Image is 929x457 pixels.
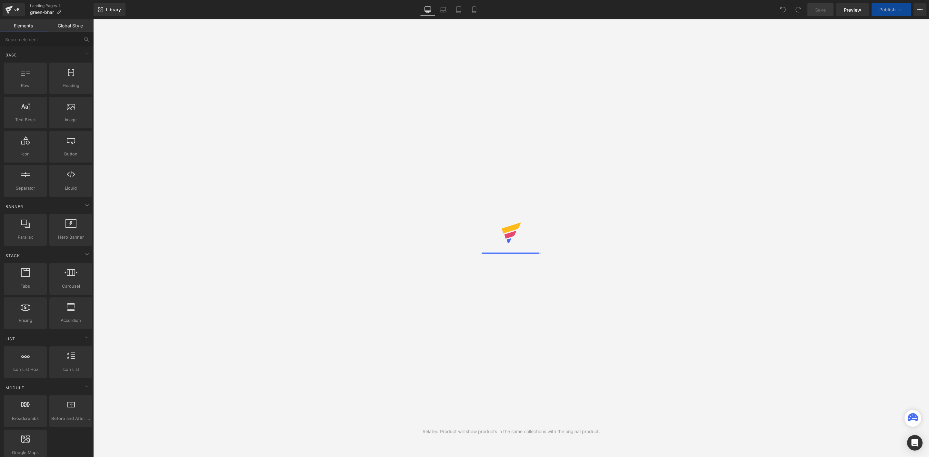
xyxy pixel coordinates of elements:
[47,19,94,32] a: Global Style
[872,3,911,16] button: Publish
[51,415,90,422] span: Before and After Images
[6,317,45,324] span: Pricing
[5,253,21,259] span: Stack
[466,3,482,16] a: Mobile
[435,3,451,16] a: Laptop
[51,317,90,324] span: Accordion
[51,283,90,290] span: Carousel
[106,7,121,13] span: Library
[30,10,54,15] span: green-bhar
[6,415,45,422] span: Breadcrumbs
[6,185,45,192] span: Separator
[3,3,25,16] a: v6
[13,5,21,14] div: v6
[914,3,926,16] button: More
[30,3,94,8] a: Landing Pages
[5,336,16,342] span: List
[51,185,90,192] span: Liquid
[907,435,923,451] div: Open Intercom Messenger
[879,7,895,12] span: Publish
[6,234,45,241] span: Parallax
[5,204,24,210] span: Banner
[836,3,869,16] a: Preview
[6,449,45,456] span: Google Maps
[776,3,789,16] button: Undo
[6,366,45,373] span: Icon List Hoz
[792,3,805,16] button: Redo
[51,82,90,89] span: Heading
[844,6,861,13] span: Preview
[51,234,90,241] span: Hero Banner
[451,3,466,16] a: Tablet
[5,385,25,391] span: Module
[6,283,45,290] span: Tabs
[94,3,125,16] a: New Library
[5,52,17,58] span: Base
[51,366,90,373] span: Icon List
[6,116,45,123] span: Text Block
[420,3,435,16] a: Desktop
[51,116,90,123] span: Image
[6,82,45,89] span: Row
[6,151,45,157] span: Icon
[815,6,826,13] span: Save
[423,428,600,435] div: Related Product will show products in the same collections with the original product.
[51,151,90,157] span: Button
